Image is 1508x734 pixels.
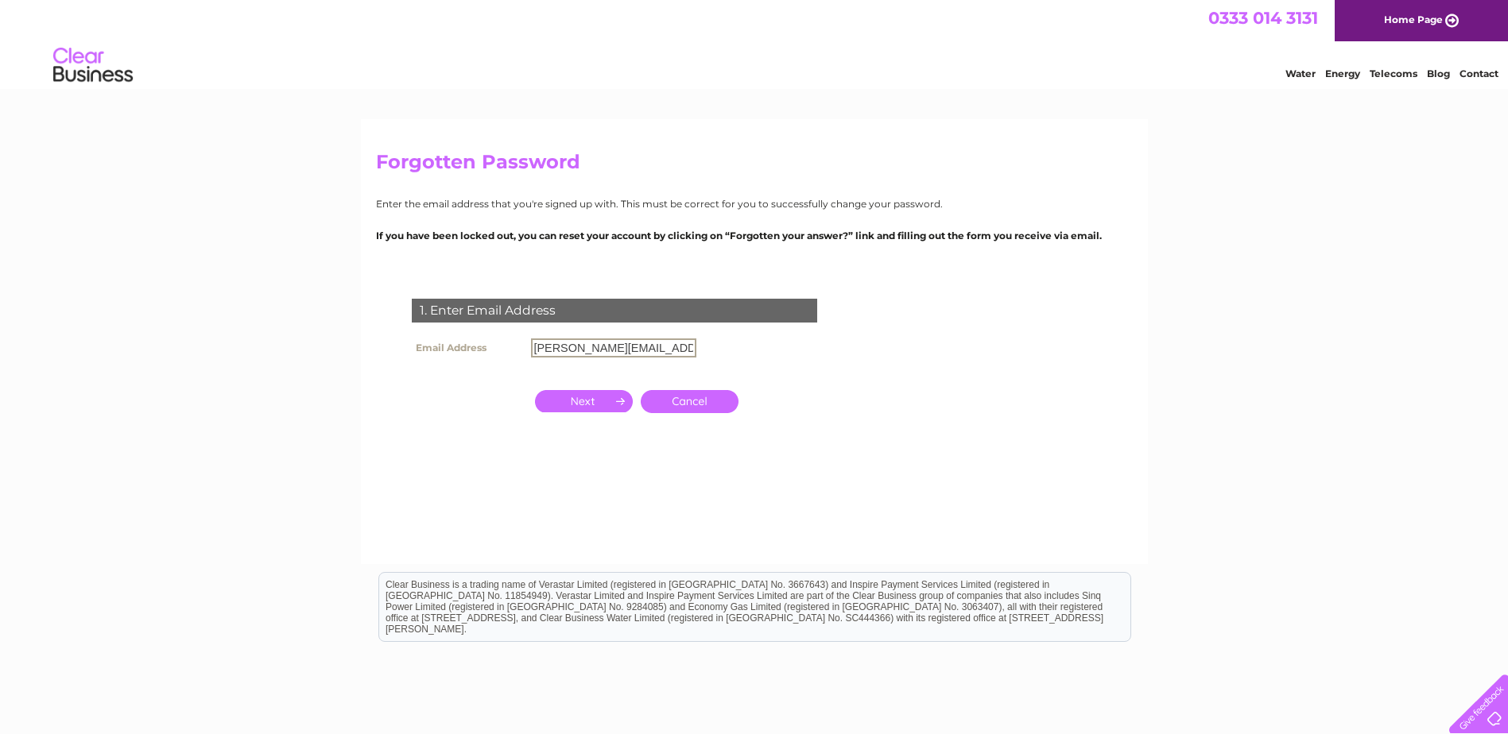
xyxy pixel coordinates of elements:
a: Cancel [641,390,738,413]
a: Water [1285,68,1316,79]
a: Energy [1325,68,1360,79]
a: 0333 014 3131 [1208,8,1318,28]
a: Blog [1427,68,1450,79]
th: Email Address [408,334,527,361]
div: Clear Business is a trading name of Verastar Limited (registered in [GEOGRAPHIC_DATA] No. 3667643... [379,9,1130,77]
h2: Forgotten Password [376,151,1133,181]
div: 1. Enter Email Address [412,299,817,323]
a: Contact [1460,68,1498,79]
a: Telecoms [1370,68,1417,79]
p: Enter the email address that you're signed up with. This must be correct for you to successfully ... [376,196,1133,211]
img: logo.png [52,41,134,90]
p: If you have been locked out, you can reset your account by clicking on “Forgotten your answer?” l... [376,228,1133,243]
